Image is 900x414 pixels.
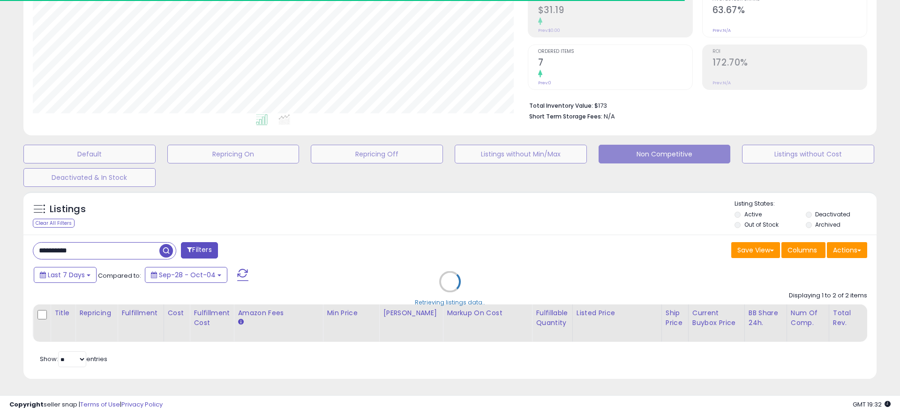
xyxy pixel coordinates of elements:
[538,80,551,86] small: Prev: 0
[742,145,874,163] button: Listings without Cost
[9,400,163,409] div: seller snap | |
[9,400,44,409] strong: Copyright
[538,28,560,33] small: Prev: $0.00
[712,57,867,70] h2: 172.70%
[529,112,602,120] b: Short Term Storage Fees:
[529,99,860,111] li: $173
[712,80,731,86] small: Prev: N/A
[23,168,156,187] button: Deactivated & In Stock
[712,28,731,33] small: Prev: N/A
[529,102,593,110] b: Total Inventory Value:
[167,145,300,163] button: Repricing On
[455,145,587,163] button: Listings without Min/Max
[604,112,615,121] span: N/A
[415,298,485,306] div: Retrieving listings data..
[712,49,867,54] span: ROI
[599,145,731,163] button: Non Competitive
[538,49,692,54] span: Ordered Items
[712,5,867,17] h2: 63.67%
[538,5,692,17] h2: $31.19
[121,400,163,409] a: Privacy Policy
[853,400,891,409] span: 2025-10-12 19:32 GMT
[311,145,443,163] button: Repricing Off
[80,400,120,409] a: Terms of Use
[538,57,692,70] h2: 7
[23,145,156,163] button: Default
